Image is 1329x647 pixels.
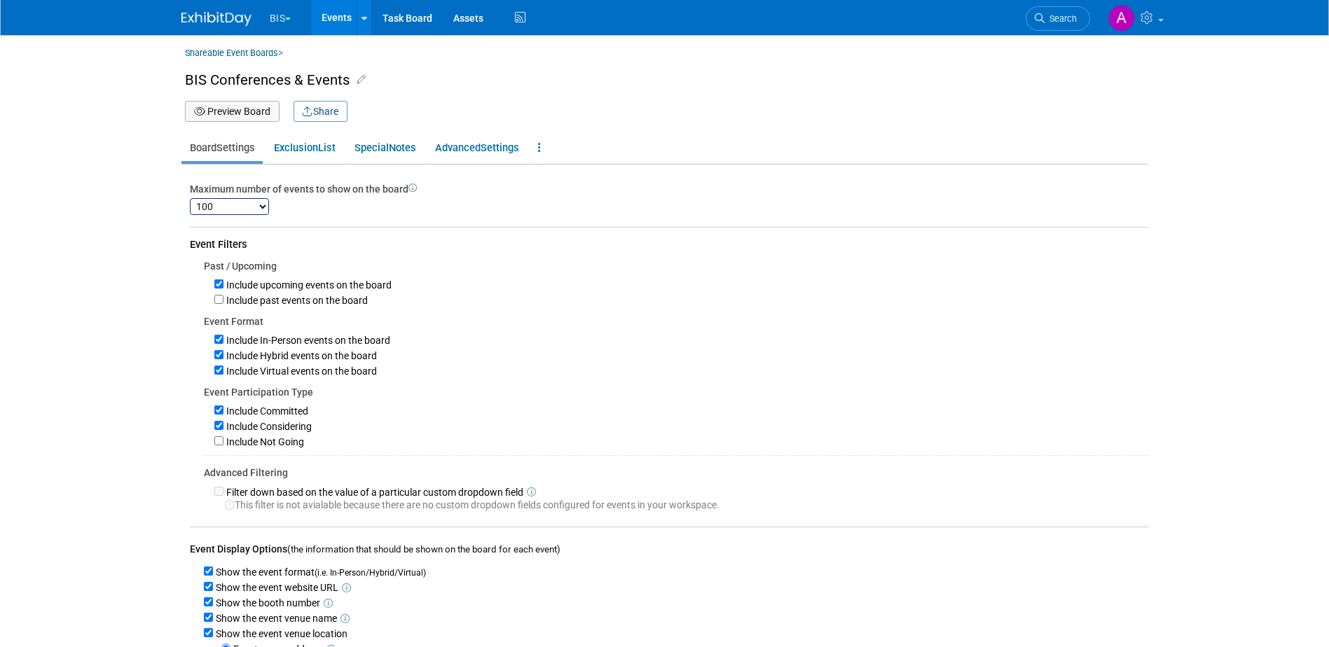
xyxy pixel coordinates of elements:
[190,542,1148,557] div: Event Display Options
[185,43,278,62] a: Shareable Event Boards
[185,71,350,88] span: BIS Conferences & Events
[1026,6,1090,31] a: Search
[204,259,1148,273] div: Past / Upcoming
[204,385,1148,399] div: Event Participation Type
[223,436,304,447] label: Include Not Going
[278,47,283,58] span: >
[1108,5,1135,32] img: Audra Fidelibus
[294,101,347,122] button: Share
[223,335,390,346] label: Include In-Person events on the board
[181,134,263,161] a: BoardSettings
[213,597,320,608] label: Show the booth number
[214,498,1148,512] div: This filter is not avialable because there are no custom dropdown fields configured for events in...
[190,141,216,154] span: Board
[204,466,1148,480] div: Advanced Filtering
[318,141,336,154] span: List
[223,405,308,417] label: Include Committed
[1045,13,1077,24] span: Search
[287,544,560,555] span: (the information that should be shown on the board for each event)
[213,582,338,593] label: Show the event website URL
[223,366,377,377] label: Include Virtual events on the board
[427,134,527,161] a: AdvancedSettings
[223,350,377,361] label: Include Hybrid events on the board
[223,487,523,498] label: Filter down based on the value of a particular custom dropdown field
[213,566,426,578] label: Show the event format
[346,134,424,161] a: SpecialNotes
[204,314,1148,328] div: Event Format
[315,568,426,578] span: (i.e. In-Person/Hybrid/Virtual)
[223,279,392,291] label: Include upcoming events on the board
[190,182,1148,196] div: Maximum number of events to show on the board
[481,141,519,154] span: Settings
[223,421,312,432] label: Include Considering
[185,101,280,122] button: Preview Board
[354,141,389,154] span: Special
[190,237,1148,252] div: Event Filters
[266,134,343,161] a: ExclusionList
[213,613,337,624] label: Show the event venue name
[223,295,368,306] label: Include past events on the board
[213,628,347,639] label: Show the event venue location
[181,12,252,26] img: ExhibitDay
